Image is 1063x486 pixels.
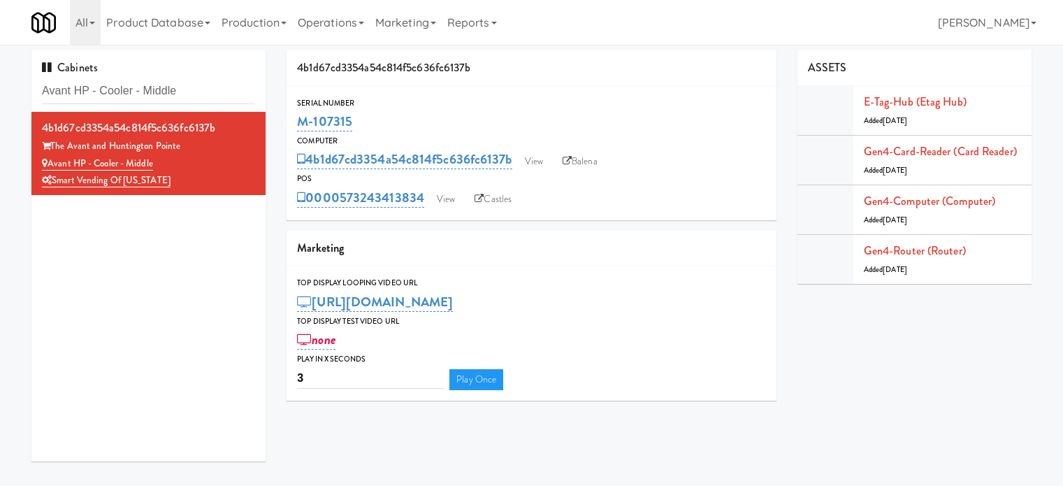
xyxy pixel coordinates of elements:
div: Top Display Test Video Url [297,315,766,329]
span: Cabinets [42,59,98,76]
a: View [518,151,550,172]
span: [DATE] [883,165,907,176]
span: [DATE] [883,115,907,126]
div: The Avant and Huntington Pointe [42,138,255,155]
a: Gen4-card-reader (Card Reader) [864,143,1017,159]
span: ASSETS [808,59,847,76]
a: Smart Vending of [US_STATE] [42,173,171,187]
a: M-107315 [297,112,352,131]
input: Search cabinets [42,78,255,104]
a: View [430,189,462,210]
span: Added [864,215,907,225]
span: Added [864,115,907,126]
span: Added [864,165,907,176]
a: E-tag-hub (Etag Hub) [864,94,967,110]
a: Castles [468,189,519,210]
span: Marketing [297,240,344,256]
span: Added [864,264,907,275]
a: Gen4-router (Router) [864,243,966,259]
div: Play in X seconds [297,352,766,366]
li: 4b1d67cd3354a54c814f5c636fc6137bThe Avant and Huntington Pointe Avant HP - Cooler - MiddleSmart V... [31,112,266,195]
a: [URL][DOMAIN_NAME] [297,292,453,312]
img: Micromart [31,10,56,35]
div: 4b1d67cd3354a54c814f5c636fc6137b [42,117,255,138]
a: 0000573243413834 [297,188,424,208]
div: POS [297,172,766,186]
span: [DATE] [883,215,907,225]
a: Gen4-computer (Computer) [864,193,995,209]
div: Computer [297,134,766,148]
div: 4b1d67cd3354a54c814f5c636fc6137b [287,50,776,86]
span: [DATE] [883,264,907,275]
a: Play Once [449,369,503,390]
a: 4b1d67cd3354a54c814f5c636fc6137b [297,150,512,169]
a: Avant HP - Cooler - Middle [42,157,153,171]
div: Top Display Looping Video Url [297,276,766,290]
a: none [297,330,335,350]
div: Serial Number [297,97,766,110]
a: Balena [556,151,605,172]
